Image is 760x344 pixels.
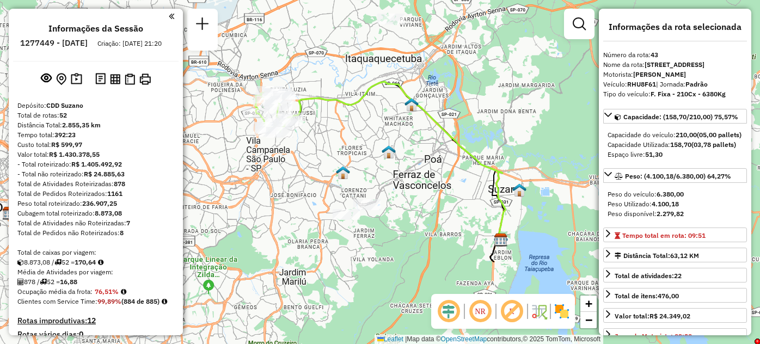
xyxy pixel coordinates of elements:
strong: 99,89% [97,297,121,305]
a: Zoom out [580,312,597,328]
a: Jornada Motorista: 09:20 [603,328,747,343]
strong: 22 [674,272,682,280]
div: 878 / 52 = [17,277,174,287]
i: Total de Atividades [17,279,24,285]
i: Meta Caixas/viagem: 159,70 Diferença: 10,94 [98,259,103,266]
strong: 1161 [107,189,122,198]
strong: 76,51% [95,287,119,296]
i: Total de rotas [54,259,62,266]
h4: Rotas improdutivas: [17,316,174,325]
div: Valor total: [615,311,690,321]
div: Atividade não roteirizada - 37.311.177 EDSON GOMES DAS NEVES [377,14,404,24]
div: Capacidade Utilizada: [608,140,743,150]
a: Total de atividades:22 [603,268,747,282]
div: Veículo: [603,79,747,89]
strong: 2.855,35 km [62,121,101,129]
strong: 52 [59,111,67,119]
div: Distância Total: [17,120,174,130]
strong: 16,88 [60,278,77,286]
div: Motorista: [603,70,747,79]
strong: 8 [120,229,124,237]
a: Clique aqui para minimizar o painel [169,10,174,22]
div: - Total não roteirizado: [17,169,174,179]
div: Número da rota: [603,50,747,60]
div: Nome da rota: [603,60,747,70]
strong: F. Fixa - 210Cx - 6380Kg [651,90,726,98]
a: Distância Total:63,12 KM [603,248,747,262]
span: Peso do veículo: [608,190,684,198]
img: 631 UDC Light WCL Cidade Kemel [404,97,419,112]
strong: R$ 599,97 [51,140,82,149]
strong: R$ 1.405.492,92 [71,160,122,168]
strong: 6.380,00 [657,190,684,198]
h4: Informações da rota selecionada [603,22,747,32]
span: Peso: (4.100,18/6.380,00) 64,27% [625,172,731,180]
strong: (03,78 pallets) [691,140,736,149]
div: Cubagem total roteirizado: [17,208,174,218]
span: 63,12 KM [670,251,699,260]
button: Painel de Sugestão [69,71,84,88]
strong: RHU8F61 [627,80,656,88]
div: Total de Pedidos Roteirizados: [17,189,174,199]
div: Peso Utilizado: [608,199,743,209]
img: Exibir/Ocultar setores [553,303,571,320]
em: Média calculada utilizando a maior ocupação (%Peso ou %Cubagem) de cada rota da sessão. Rotas cro... [121,288,126,295]
span: Clientes com Service Time: [17,297,97,305]
button: Visualizar Romaneio [122,71,137,87]
span: Capacidade: (158,70/210,00) 75,57% [623,113,738,121]
h6: 1277449 - [DATE] [20,38,88,48]
span: Ocultar deslocamento [436,298,462,324]
div: Depósito: [17,101,174,110]
div: Total de rotas: [17,110,174,120]
a: Peso: (4.100,18/6.380,00) 64,27% [603,168,747,183]
a: Leaflet [377,335,403,343]
strong: 236.907,25 [82,199,117,207]
button: Logs desbloquear sessão [93,71,108,88]
strong: 392:23 [54,131,76,139]
div: Peso disponível: [608,209,743,219]
span: | Jornada: [656,80,708,88]
div: Atividade não roteirizada - ANTONILDO DE QUEIROZ [333,209,360,220]
div: Capacidade do veículo: [608,130,743,140]
h4: Informações da Sessão [48,23,143,34]
div: 8.873,08 / 52 = [17,257,174,267]
div: Distância Total: [615,251,699,261]
strong: 878 [114,180,125,188]
div: Criação: [DATE] 21:20 [93,39,166,48]
strong: R$ 1.430.378,55 [49,150,100,158]
strong: 210,00 [676,131,697,139]
strong: 476,00 [658,292,679,300]
img: CDD Mooca (Desativado) [2,206,16,220]
div: - Total roteirizado: [17,159,174,169]
span: | [405,335,407,343]
div: Média de Atividades por viagem: [17,267,174,277]
button: Imprimir Rotas [137,71,153,87]
em: Rotas cross docking consideradas [162,298,167,305]
span: Total de atividades: [615,272,682,280]
button: Centralizar mapa no depósito ou ponto de apoio [54,71,69,88]
strong: [STREET_ADDRESS] [645,60,704,69]
strong: R$ 24.349,02 [649,312,690,320]
div: Total de Pedidos não Roteirizados: [17,228,174,238]
img: CDD Suzano [494,233,508,247]
span: Tempo total em rota: 09:51 [622,231,706,239]
div: Valor total: [17,150,174,159]
strong: Padrão [685,80,708,88]
div: Custo total: [17,140,174,150]
a: Nova sessão e pesquisa [192,13,213,38]
div: Atividade não roteirizada - JOSE ROBERTO DE SOUZ [353,199,381,210]
strong: 43 [651,51,658,59]
span: Exibir rótulo [499,298,525,324]
span: Ocultar NR [467,298,493,324]
strong: (884 de 885) [121,297,160,305]
strong: [PERSON_NAME] [633,70,686,78]
img: Fluxo de ruas [530,303,548,320]
strong: 7 [126,219,130,227]
div: Total de caixas por viagem: [17,248,174,257]
strong: 158,70 [670,140,691,149]
i: Cubagem total roteirizado [17,259,24,266]
div: Peso total roteirizado: [17,199,174,208]
div: Capacidade: (158,70/210,00) 75,57% [603,126,747,164]
a: Capacidade: (158,70/210,00) 75,57% [603,109,747,124]
h4: Rotas vários dias: [17,330,174,339]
